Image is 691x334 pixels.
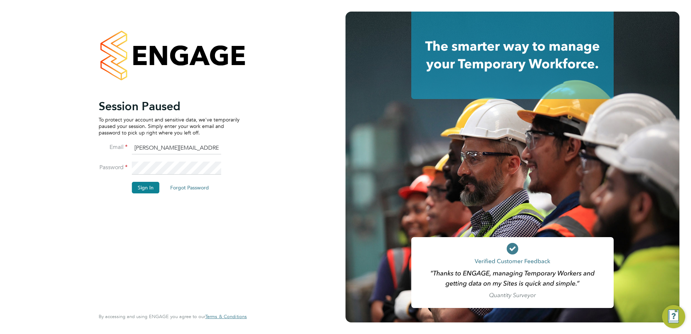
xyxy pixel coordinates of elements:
[99,99,240,114] h2: Session Paused
[132,142,221,155] input: Enter your work email...
[164,182,215,193] button: Forgot Password
[99,144,128,151] label: Email
[99,164,128,171] label: Password
[132,182,159,193] button: Sign In
[205,314,247,320] a: Terms & Conditions
[99,116,240,136] p: To protect your account and sensitive data, we've temporarily paused your session. Simply enter y...
[205,313,247,320] span: Terms & Conditions
[662,305,685,328] button: Engage Resource Center
[99,313,247,320] span: By accessing and using ENGAGE you agree to our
